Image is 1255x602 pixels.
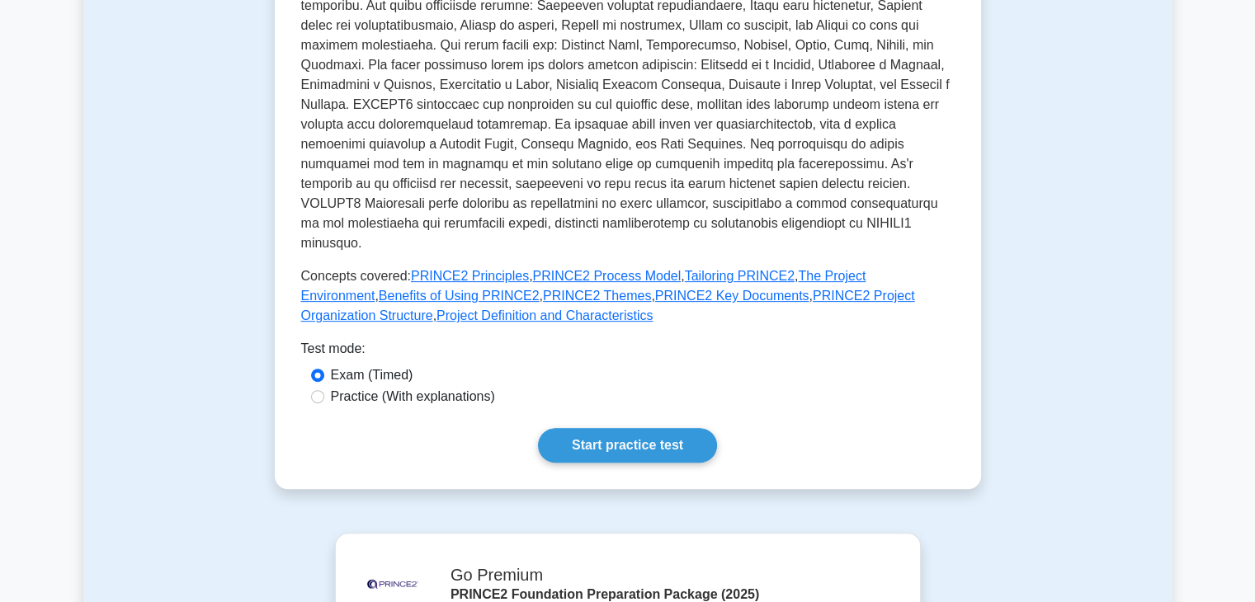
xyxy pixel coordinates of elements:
[543,289,651,303] a: PRINCE2 Themes
[436,308,653,322] a: Project Definition and Characteristics
[379,289,540,303] a: Benefits of Using PRINCE2
[655,289,809,303] a: PRINCE2 Key Documents
[301,266,955,326] p: Concepts covered: , , , , , , , ,
[331,365,413,385] label: Exam (Timed)
[331,387,495,407] label: Practice (With explanations)
[533,269,682,283] a: PRINCE2 Process Model
[411,269,529,283] a: PRINCE2 Principles
[301,269,866,303] a: The Project Environment
[301,339,955,365] div: Test mode:
[538,428,717,463] a: Start practice test
[685,269,795,283] a: Tailoring PRINCE2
